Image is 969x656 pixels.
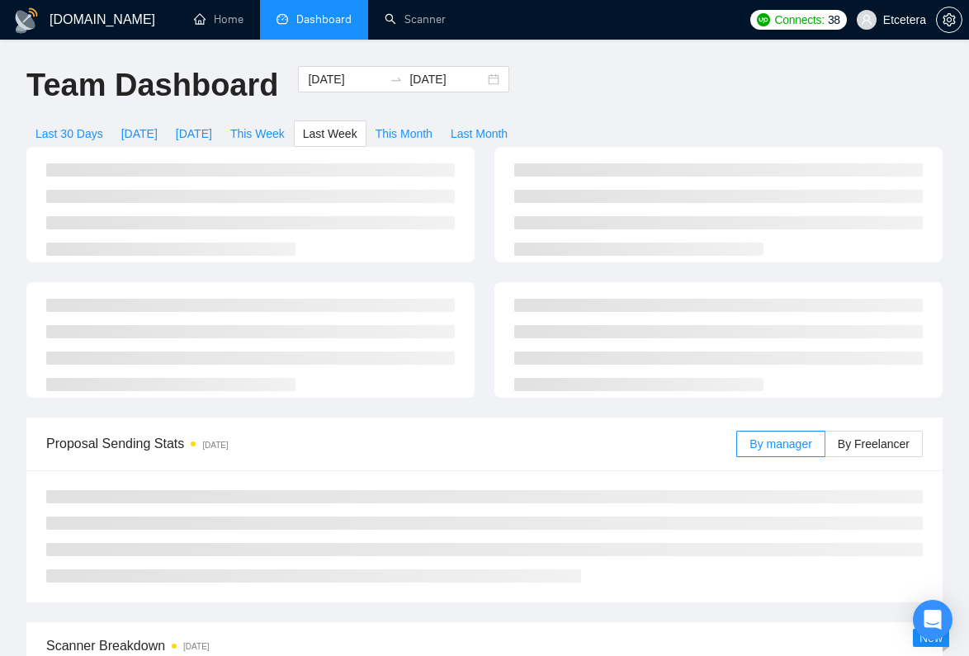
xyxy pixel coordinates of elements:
button: [DATE] [112,120,167,147]
a: setting [936,13,962,26]
h1: Team Dashboard [26,66,278,105]
span: Dashboard [296,12,352,26]
span: dashboard [277,13,288,25]
button: This Week [221,120,294,147]
span: swap-right [390,73,403,86]
span: Last Month [451,125,508,143]
span: [DATE] [176,125,212,143]
span: user [861,14,872,26]
button: Last Month [442,120,517,147]
div: Open Intercom Messenger [913,600,952,639]
button: Last 30 Days [26,120,112,147]
span: This Month [376,125,433,143]
span: setting [937,13,962,26]
input: End date [409,70,484,88]
img: logo [13,7,40,34]
span: By Freelancer [838,437,910,451]
button: This Month [366,120,442,147]
span: Last Week [303,125,357,143]
span: [DATE] [121,125,158,143]
span: New [919,631,943,644]
span: to [390,73,403,86]
button: Last Week [294,120,366,147]
a: homeHome [194,12,243,26]
img: upwork-logo.png [757,13,770,26]
time: [DATE] [202,441,228,450]
span: 38 [828,11,840,29]
button: [DATE] [167,120,221,147]
span: This Week [230,125,285,143]
span: Last 30 Days [35,125,103,143]
time: [DATE] [183,642,209,651]
span: By manager [749,437,811,451]
button: setting [936,7,962,33]
a: searchScanner [385,12,446,26]
span: Scanner Breakdown [46,635,923,656]
span: Connects: [775,11,825,29]
span: Proposal Sending Stats [46,433,736,454]
input: Start date [308,70,383,88]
